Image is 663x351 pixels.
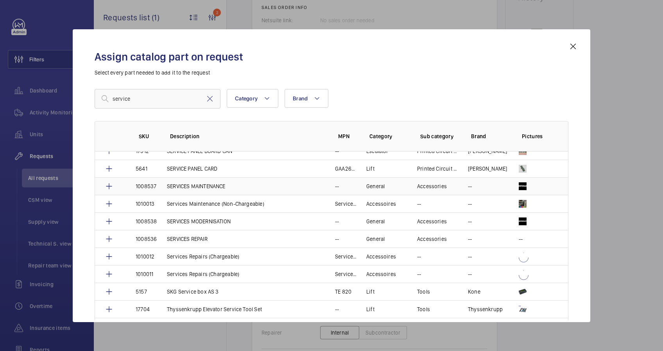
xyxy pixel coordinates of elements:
p: -- [468,217,472,225]
p: Tools [417,288,430,296]
p: 1010012 [136,253,154,260]
img: lTgHBj69ai-hz5rHm6v45YK697ndy1CiAUPBJe7m5R3jO3S_.jpeg [519,165,527,173]
p: -- [335,235,339,243]
p: Thyssenkrupp Elevator Service Tool Set [167,305,262,313]
p: SERVICE PANEL CARD [167,165,217,173]
img: YWpzJ3ClaJAodK91mOKOTb2c1lTK7iljZA2slmGSY7TICmDo.png [519,305,527,313]
p: -- [335,182,339,190]
p: -- [417,200,421,208]
p: Pictures [522,132,552,140]
p: 1008538 [136,217,157,225]
p: Printed Circuit Board [417,165,459,173]
p: Category [369,132,408,140]
p: SKG Service box AS 3 [167,288,219,296]
span: Category [235,95,258,102]
p: Accessories [417,235,447,243]
p: 1010013 [136,200,154,208]
p: Description [170,132,326,140]
p: Lift [366,288,375,296]
p: SERVICES MODERNISATION [167,217,231,225]
p: General [366,182,385,190]
p: TE 820 [335,288,351,296]
p: Services Maintenance (Non-Chargeable) [335,200,357,208]
p: -- [468,200,472,208]
p: Lift [366,305,375,313]
p: Services Repairs (Chargeable) [167,253,239,260]
p: -- [468,182,472,190]
p: Services Repairs (Chargeable) [335,253,357,260]
p: Select every part needed to add it to the request [95,69,568,77]
p: Services Repairs (Chargeable) [167,270,239,278]
p: Accessories [417,217,447,225]
p: -- [468,235,472,243]
p: 5157 [136,288,147,296]
p: General [366,217,385,225]
p: -- [335,217,339,225]
p: -- [417,253,421,260]
p: -- [468,270,472,278]
p: Tools [417,305,430,313]
button: Category [227,89,278,108]
img: s-_uY3xHzyX_BxUJa6bLgyHzqovBvhVOa_8x0OwmZUYZ2PJJ.png [519,288,527,296]
p: MPN [338,132,357,140]
p: [PERSON_NAME] [468,165,507,173]
p: SERVICES MAINTENANCE [167,182,226,190]
p: General [366,235,385,243]
button: Brand [285,89,328,108]
p: -- [335,305,339,313]
p: GAA26800KB1 [335,165,357,173]
h2: Assign catalog part on request [95,50,568,64]
p: -- [468,253,472,260]
img: Km33JILPo7XhB1uRwyyWT09Ug4rK46SSHHPdKXWmjl7lqZFy.png [519,182,527,190]
p: Accessoires [366,200,396,208]
p: -- [417,270,421,278]
p: -- [519,235,523,243]
img: z6CUh2ptDW7qMivjRm-SxB0WzpR0qBEGPyo9m4aillHV2ybg.jpeg [519,200,527,208]
p: Services Repairs (Chargeable) [335,270,357,278]
input: Find a part [95,89,220,109]
p: Services Maintenance (Non-Chargeable) [167,200,264,208]
p: Thyssenkrupp [468,305,503,313]
p: 1010011 [136,270,153,278]
p: SERVICES REPAIR [167,235,208,243]
p: 17704 [136,305,150,313]
p: SKU [139,132,158,140]
p: Brand [471,132,509,140]
span: Brand [293,95,308,102]
p: 1008537 [136,182,156,190]
p: Lift [366,165,375,173]
p: 1008536 [136,235,157,243]
p: Sub category [420,132,459,140]
p: 5641 [136,165,147,173]
img: 7rk30kBFCpLCGw22LQvjsBKO9vMSU4ADyMMIhNre_BYDf4Iy.png [519,217,527,225]
p: Accessories [417,182,447,190]
p: Kone [468,288,480,296]
p: Accessoires [366,270,396,278]
p: Accessoires [366,253,396,260]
